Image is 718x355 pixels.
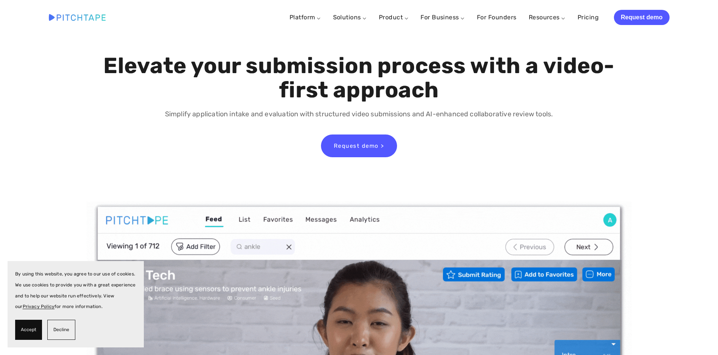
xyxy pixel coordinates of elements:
[53,324,69,335] span: Decline
[321,134,397,157] a: Request demo >
[477,11,517,24] a: For Founders
[47,320,75,340] button: Decline
[379,14,408,21] a: Product ⌵
[15,269,136,312] p: By using this website, you agree to our use of cookies. We use cookies to provide you with a grea...
[421,14,465,21] a: For Business ⌵
[21,324,36,335] span: Accept
[101,109,617,120] p: Simplify application intake and evaluation with structured video submissions and AI-enhanced coll...
[15,320,42,340] button: Accept
[578,11,599,24] a: Pricing
[101,54,617,102] h1: Elevate your submission process with a video-first approach
[333,14,367,21] a: Solutions ⌵
[23,304,55,309] a: Privacy Policy
[614,10,669,25] a: Request demo
[8,261,144,347] section: Cookie banner
[290,14,321,21] a: Platform ⌵
[529,14,565,21] a: Resources ⌵
[49,14,106,20] img: Pitchtape | Video Submission Management Software
[680,319,718,355] iframe: Chat Widget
